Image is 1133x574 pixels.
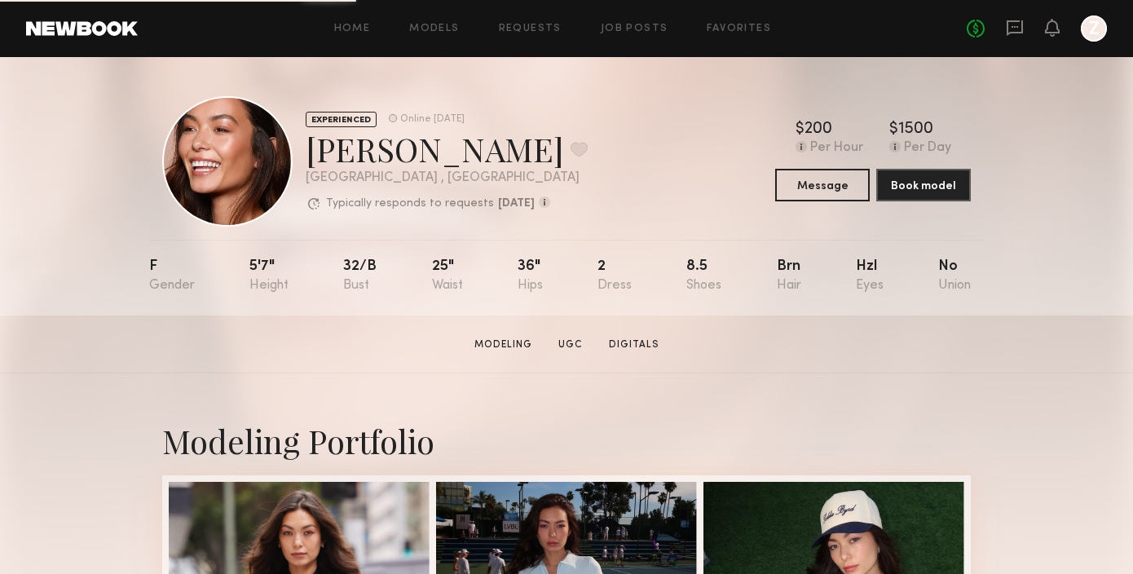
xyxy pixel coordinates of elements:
div: 36" [518,259,543,293]
div: 8.5 [686,259,721,293]
button: Book model [876,169,971,201]
a: Requests [499,24,562,34]
a: Modeling [468,338,539,352]
a: Models [409,24,459,34]
div: 1500 [898,121,933,138]
div: [GEOGRAPHIC_DATA] , [GEOGRAPHIC_DATA] [306,171,588,185]
div: Hzl [856,259,884,293]
div: 2 [597,259,632,293]
div: Online [DATE] [400,114,465,125]
div: Modeling Portfolio [162,419,971,462]
a: Favorites [707,24,771,34]
div: EXPERIENCED [306,112,377,127]
div: [PERSON_NAME] [306,127,588,170]
div: 25" [432,259,463,293]
div: $ [889,121,898,138]
a: Digitals [602,338,666,352]
a: Job Posts [601,24,668,34]
div: No [938,259,971,293]
button: Message [775,169,870,201]
a: Home [334,24,371,34]
a: UGC [552,338,589,352]
div: 5'7" [249,259,289,293]
div: 200 [805,121,832,138]
div: Per Day [904,141,951,156]
div: $ [796,121,805,138]
div: 32/b [343,259,377,293]
b: [DATE] [498,198,535,210]
div: Per Hour [810,141,863,156]
div: Brn [777,259,801,293]
a: Z [1081,15,1107,42]
div: F [149,259,195,293]
p: Typically responds to requests [326,198,494,210]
